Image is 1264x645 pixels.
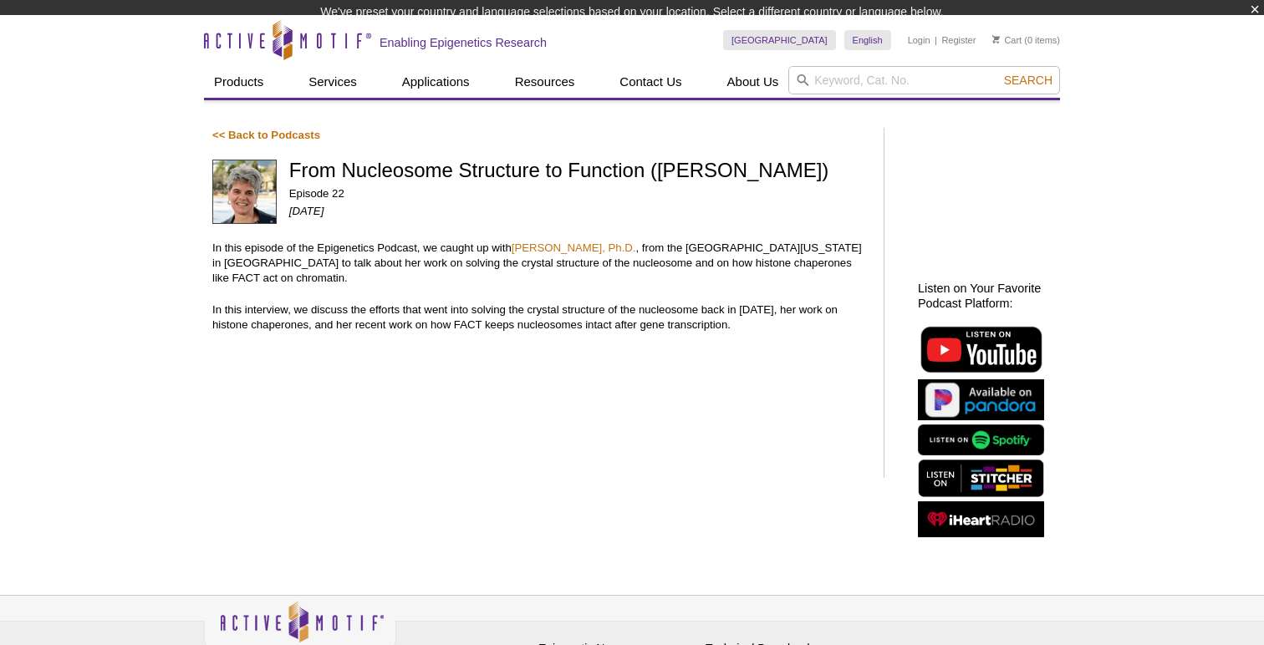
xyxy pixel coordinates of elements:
[289,160,867,184] h1: From Nucleosome Structure to Function ([PERSON_NAME])
[1004,74,1052,87] span: Search
[392,66,480,98] a: Applications
[212,241,867,286] p: In this episode of the Epigenetics Podcast, we caught up with , from the [GEOGRAPHIC_DATA][US_STA...
[908,34,930,46] a: Login
[512,241,636,254] a: [PERSON_NAME], Ph.D.
[204,66,273,98] a: Products
[935,30,937,50] li: |
[609,66,691,98] a: Contact Us
[941,34,976,46] a: Register
[298,66,367,98] a: Services
[992,34,1022,46] a: Cart
[844,30,891,50] a: English
[723,30,836,50] a: [GEOGRAPHIC_DATA]
[212,348,867,474] iframe: From Nucleosome Structure to Function (Karolin Luger)
[212,129,320,141] a: << Back to Podcasts
[918,501,1044,537] img: Listen on iHeartRadio
[380,35,547,50] h2: Enabling Epigenetics Research
[918,323,1044,375] img: Listen on YouTube
[717,66,789,98] a: About Us
[918,424,1044,455] img: Listen on Spotify
[289,186,867,201] p: Episode 22
[918,379,1044,420] img: Listen on Pandora
[289,205,324,217] em: [DATE]
[505,66,585,98] a: Resources
[212,302,867,333] p: In this interview, we discuss the efforts that went into solving the crystal structure of the nuc...
[212,160,277,224] img: Karolin Luger headshot
[992,30,1060,50] li: (0 items)
[992,35,1000,43] img: Your Cart
[918,281,1052,311] h2: Listen on Your Favorite Podcast Platform:
[676,13,721,52] img: Change Here
[999,73,1058,88] button: Search
[918,460,1044,497] img: Listen on Stitcher
[788,66,1060,94] input: Keyword, Cat. No.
